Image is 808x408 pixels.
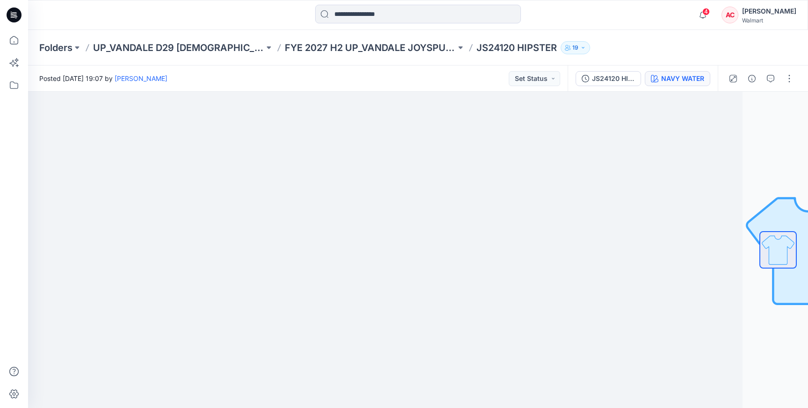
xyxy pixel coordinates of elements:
span: Posted [DATE] 19:07 by [39,73,167,83]
div: Walmart [742,17,796,24]
a: FYE 2027 H2 UP_VANDALE JOYSPUN PANTIES [285,41,456,54]
div: AC [721,7,738,23]
a: UP_VANDALE D29 [DEMOGRAPHIC_DATA] Intimates - Joyspun [93,41,264,54]
button: Details [744,71,759,86]
button: NAVY WATER [645,71,710,86]
img: All colorways [760,232,796,268]
a: Folders [39,41,72,54]
div: NAVY WATER [661,73,704,84]
p: JS24120 HIPSTER [476,41,557,54]
button: 19 [561,41,590,54]
button: JS24120 HIPSTER [576,71,641,86]
div: JS24120 HIPSTER [592,73,635,84]
span: 4 [702,8,710,15]
p: 19 [572,43,578,53]
a: [PERSON_NAME] [115,74,167,82]
div: [PERSON_NAME] [742,6,796,17]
